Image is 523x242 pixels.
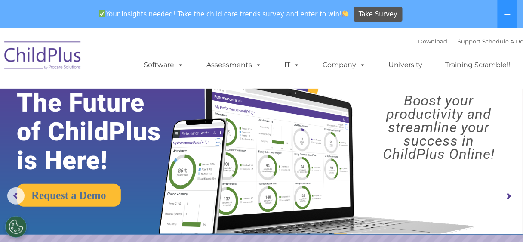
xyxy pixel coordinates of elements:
a: Company [314,56,374,74]
span: Take Survey [359,7,397,22]
a: Request a Demo [17,184,121,207]
a: Download [418,38,448,45]
span: Phone number [117,92,154,99]
a: University [380,56,431,74]
a: Software [135,56,192,74]
rs-layer: The Future of ChildPlus is Here! [17,88,184,175]
img: 👏 [342,10,349,17]
a: Take Survey [354,7,403,22]
img: ✅ [99,10,105,17]
rs-layer: Boost your productivity and streamline your success in ChildPlus Online! [361,94,517,161]
a: Support [458,38,481,45]
span: Last name [117,57,143,63]
a: Training Scramble!! [437,56,519,74]
a: Assessments [198,56,270,74]
a: IT [276,56,308,74]
span: Your insights needed! Take the child care trends survey and enter to win! [95,6,353,22]
button: Cookies Settings [5,216,27,238]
